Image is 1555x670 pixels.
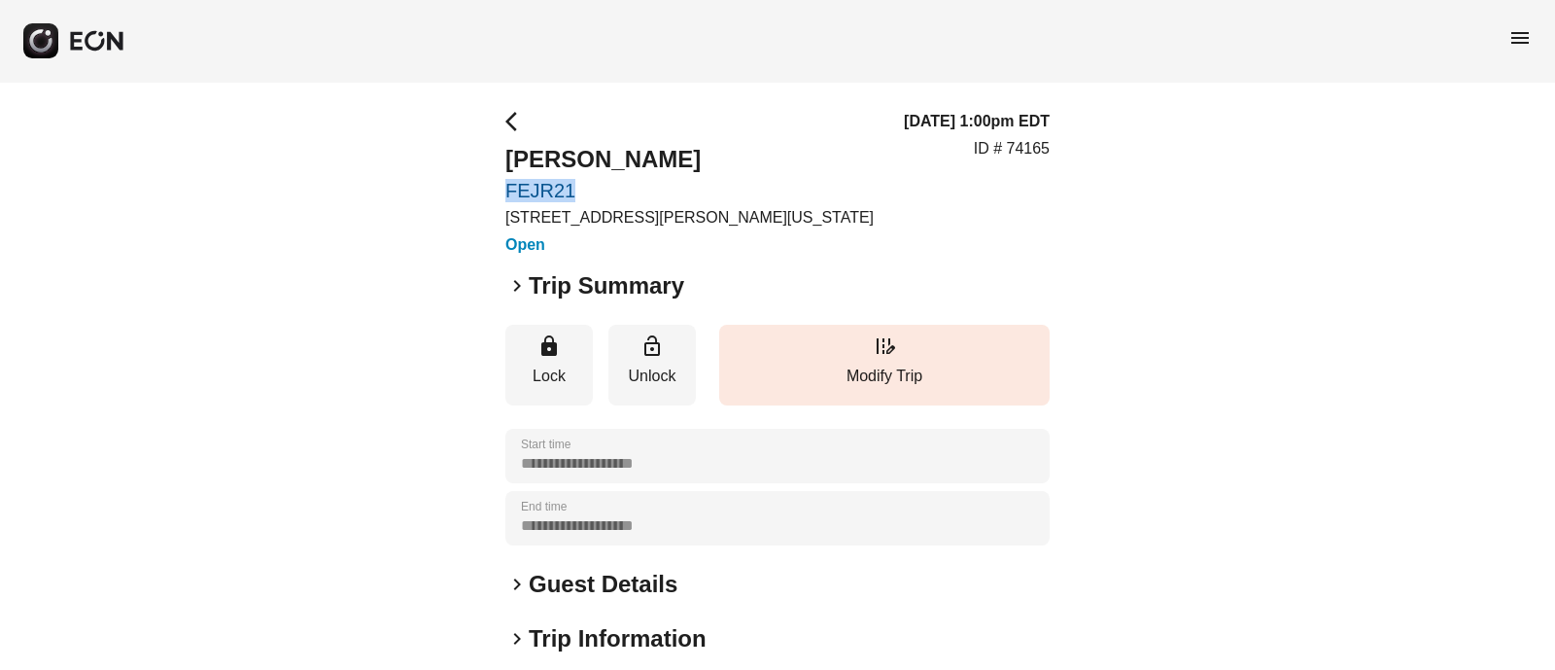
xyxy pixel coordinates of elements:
h2: Trip Information [529,623,707,654]
h2: Guest Details [529,569,677,600]
h3: Open [505,233,874,257]
p: Lock [515,365,583,388]
span: keyboard_arrow_right [505,627,529,651]
button: Modify Trip [719,325,1050,406]
p: ID # 74165 [974,137,1050,160]
h2: [PERSON_NAME] [505,144,874,175]
p: [STREET_ADDRESS][PERSON_NAME][US_STATE] [505,206,874,229]
p: Modify Trip [729,365,1040,388]
p: Unlock [618,365,686,388]
span: arrow_back_ios [505,110,529,133]
span: lock [537,335,561,358]
span: keyboard_arrow_right [505,274,529,298]
button: Unlock [608,325,696,406]
button: Lock [505,325,593,406]
a: FEJR21 [505,179,874,202]
span: edit_road [873,335,896,358]
h2: Trip Summary [529,270,684,301]
span: lock_open [640,335,664,358]
span: keyboard_arrow_right [505,573,529,596]
span: menu [1508,26,1532,50]
h3: [DATE] 1:00pm EDT [904,110,1050,133]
